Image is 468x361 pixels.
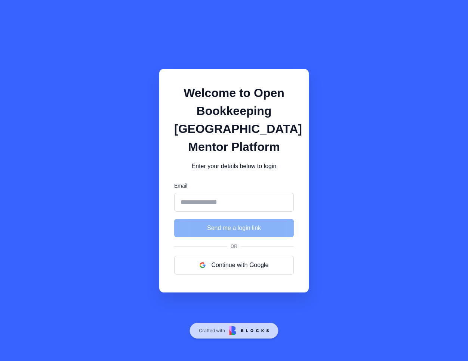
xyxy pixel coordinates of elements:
span: Or [228,243,240,250]
p: Enter your details below to login [174,162,294,171]
button: Continue with Google [174,256,294,274]
span: Crafted with [199,328,225,334]
img: google logo [200,262,206,268]
button: Send me a login link [174,219,294,237]
label: Email [174,182,294,190]
h1: Welcome to Open Bookkeeping [GEOGRAPHIC_DATA] Mentor Platform [174,84,294,156]
a: Crafted with [190,323,278,339]
img: Blocks [229,326,269,335]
